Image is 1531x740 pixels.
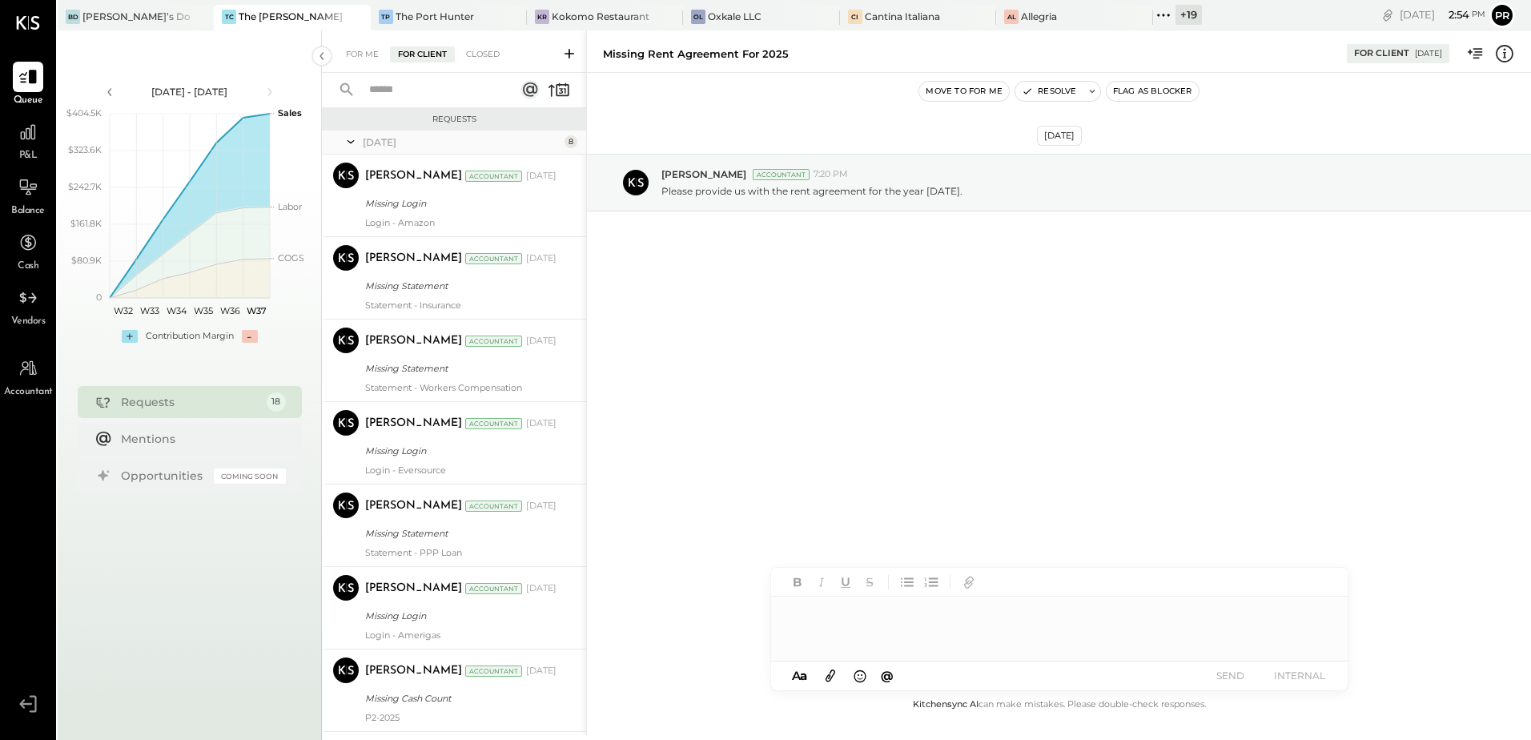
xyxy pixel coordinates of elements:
[365,217,557,228] div: Login - Amazon
[363,135,561,149] div: [DATE]
[18,259,38,274] span: Cash
[365,581,462,597] div: [PERSON_NAME]
[122,85,258,99] div: [DATE] - [DATE]
[465,171,522,182] div: Accountant
[1268,665,1332,686] button: INTERNAL
[193,305,212,316] text: W35
[603,46,789,62] div: Missing Rent Agreement for 2025
[565,135,577,148] div: 8
[365,498,462,514] div: [PERSON_NAME]
[121,468,206,484] div: Opportunities
[1107,82,1199,101] button: Flag as Blocker
[1415,48,1442,59] div: [DATE]
[1400,7,1485,22] div: [DATE]
[526,500,557,513] div: [DATE]
[66,107,102,119] text: $404.5K
[1175,5,1202,25] div: + 19
[865,10,940,23] div: Cantina Italiana
[365,251,462,267] div: [PERSON_NAME]
[465,666,522,677] div: Accountant
[800,668,807,683] span: a
[113,305,132,316] text: W32
[222,10,236,24] div: TC
[835,572,856,593] button: Underline
[82,10,190,23] div: [PERSON_NAME]’s Donuts
[897,572,918,593] button: Unordered List
[365,465,557,476] div: Login - Eversource
[661,184,962,198] p: Please provide us with the rent agreement for the year [DATE].
[365,525,552,541] div: Missing Statement
[526,252,557,265] div: [DATE]
[881,668,894,683] span: @
[365,300,557,311] div: Statement - Insurance
[365,547,557,558] div: Statement - PPP Loan
[71,255,102,266] text: $80.9K
[365,712,557,723] div: P2-2025
[365,416,462,432] div: [PERSON_NAME]
[365,333,462,349] div: [PERSON_NAME]
[919,82,1009,101] button: Move to for me
[68,144,102,155] text: $323.6K
[876,666,898,686] button: @
[365,608,552,624] div: Missing Login
[246,305,266,316] text: W37
[365,195,552,211] div: Missing Login
[958,572,979,593] button: Add URL
[465,253,522,264] div: Accountant
[465,501,522,512] div: Accountant
[465,336,522,347] div: Accountant
[330,114,578,125] div: Requests
[465,418,522,429] div: Accountant
[1,117,55,163] a: P&L
[365,690,552,706] div: Missing Cash Count
[535,10,549,24] div: KR
[1489,2,1515,28] button: Pr
[390,46,455,62] div: For Client
[11,204,45,219] span: Balance
[1004,10,1019,24] div: Al
[526,417,557,430] div: [DATE]
[1,172,55,219] a: Balance
[661,167,746,181] span: [PERSON_NAME]
[267,392,286,412] div: 18
[552,10,649,23] div: Kokomo Restaurant
[811,572,832,593] button: Italic
[140,305,159,316] text: W33
[1015,82,1083,101] button: Resolve
[14,94,43,108] span: Queue
[278,107,302,119] text: Sales
[787,572,808,593] button: Bold
[121,431,278,447] div: Mentions
[1,283,55,329] a: Vendors
[465,583,522,594] div: Accountant
[11,315,46,329] span: Vendors
[526,170,557,183] div: [DATE]
[96,292,102,303] text: 0
[396,10,474,23] div: The Port Hunter
[379,10,393,24] div: TP
[921,572,942,593] button: Ordered List
[70,218,102,229] text: $161.8K
[365,360,552,376] div: Missing Statement
[278,252,304,263] text: COGS
[242,330,258,343] div: -
[365,443,552,459] div: Missing Login
[146,330,234,343] div: Contribution Margin
[166,305,187,316] text: W34
[691,10,705,24] div: OL
[122,330,138,343] div: +
[365,663,462,679] div: [PERSON_NAME]
[1354,47,1409,60] div: For Client
[214,469,286,484] div: Coming Soon
[1,227,55,274] a: Cash
[787,667,813,685] button: Aa
[1037,126,1082,146] div: [DATE]
[365,382,557,393] div: Statement - Workers Compensation
[365,168,462,184] div: [PERSON_NAME]
[365,278,552,294] div: Missing Statement
[458,46,508,62] div: Closed
[66,10,80,24] div: BD
[1021,10,1057,23] div: Allegria
[121,394,259,410] div: Requests
[708,10,761,23] div: Oxkale LLC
